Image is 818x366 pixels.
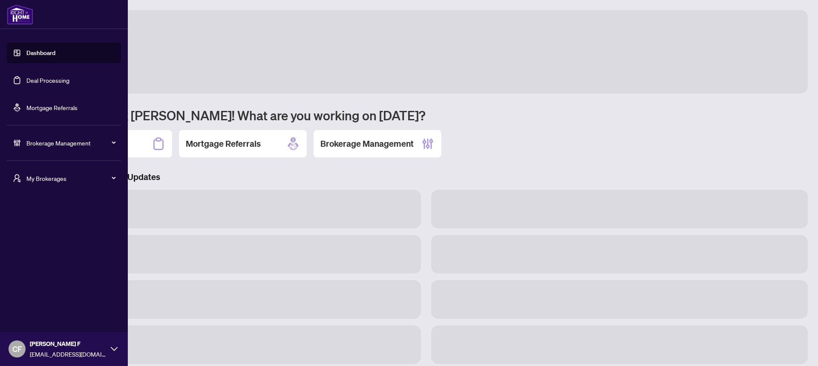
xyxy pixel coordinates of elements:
[44,107,808,123] h1: Welcome back [PERSON_NAME]! What are you working on [DATE]?
[186,138,261,150] h2: Mortgage Referrals
[26,138,115,148] span: Brokerage Management
[26,174,115,183] span: My Brokerages
[12,343,22,355] span: CF
[44,171,808,183] h3: Brokerage & Industry Updates
[7,4,33,25] img: logo
[26,76,69,84] a: Deal Processing
[26,104,78,111] a: Mortgage Referrals
[30,339,107,349] span: [PERSON_NAME] F
[30,349,107,359] span: [EMAIL_ADDRESS][DOMAIN_NAME]
[13,174,21,183] span: user-switch
[320,138,414,150] h2: Brokerage Management
[26,49,55,57] a: Dashboard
